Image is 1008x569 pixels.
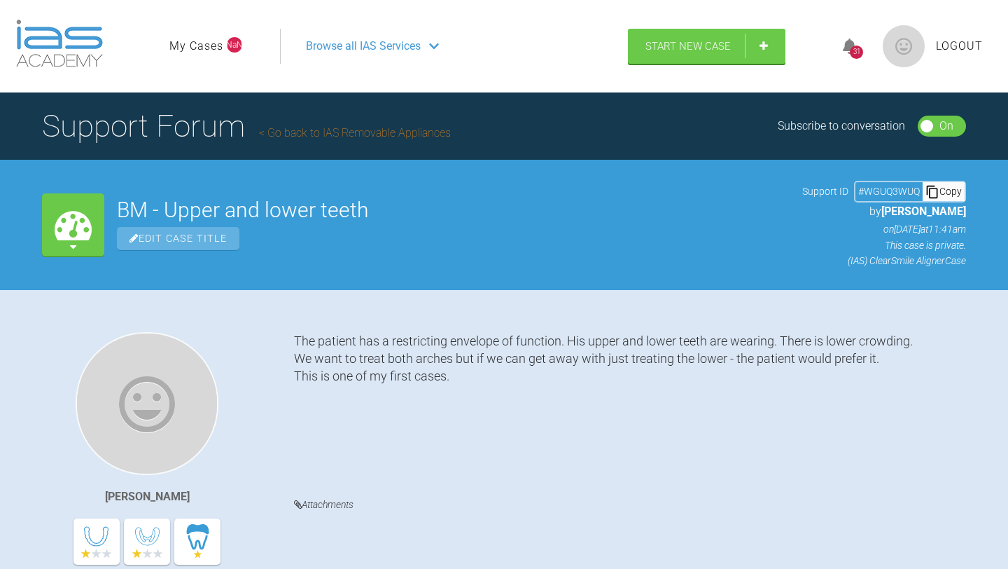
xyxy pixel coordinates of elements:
span: Browse all IAS Services [306,37,421,55]
a: My Cases [169,37,223,55]
div: The patient has a restricting envelope of function. His upper and lower teeth are wearing. There ... [294,332,966,475]
div: Subscribe to conversation [778,117,905,135]
p: This case is private. [802,238,966,253]
h4: Attachments [294,496,966,514]
span: NaN [227,37,242,53]
p: on [DATE] at 11:41am [802,221,966,237]
div: # WGUQ3WUQ [855,184,923,199]
a: Start New Case [628,29,785,64]
span: Edit Case Title [117,227,239,250]
div: 31 [850,46,863,59]
img: logo-light.3e3ef733.png [16,20,103,67]
span: Start New Case [645,40,731,53]
span: [PERSON_NAME] [881,205,966,218]
h1: Support Forum [42,102,451,151]
a: Logout [936,37,983,55]
a: Go back to IAS Removable Appliances [259,126,451,139]
span: Support ID [802,184,848,199]
p: (IAS) ClearSmile Aligner Case [802,253,966,268]
p: by [802,203,966,221]
div: Copy [923,182,965,200]
h2: BM - Upper and lower teeth [117,200,790,221]
div: [PERSON_NAME] [105,488,190,506]
img: neil noronha [76,332,218,475]
div: On [939,117,953,135]
img: profile.png [883,25,925,67]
